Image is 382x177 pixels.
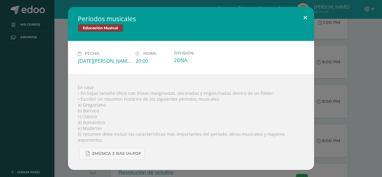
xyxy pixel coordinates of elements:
[78,24,123,32] span: Educación Musical
[78,58,131,64] div: [DATE][PERSON_NAME]
[174,51,227,55] label: División:
[174,57,227,64] div: ZONA
[143,51,157,56] span: Hora:
[296,7,314,28] button: Close (Esc)
[79,148,145,160] a: Zmúsica 3 Bas U4.pdf
[92,151,141,156] span: Zmúsica 3 Bas U4.pdf
[68,74,314,170] div: En casa • En hojas tamaño oficio con líneas marginadas, decoradas y enganchadas dentro de un fold...
[78,14,304,23] h2: Períodos musicales
[136,58,169,64] div: 20:00
[85,51,100,56] span: Fecha:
